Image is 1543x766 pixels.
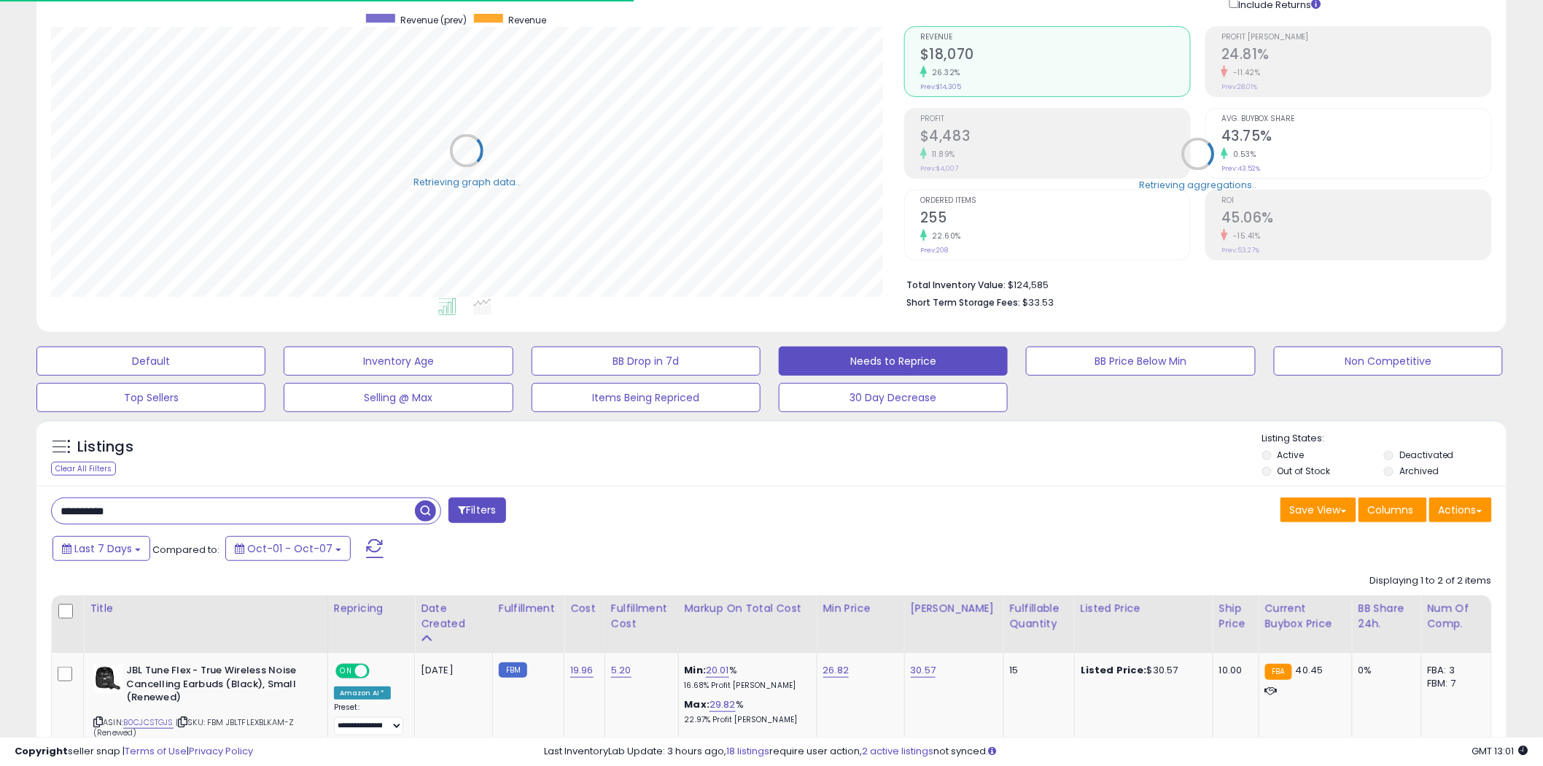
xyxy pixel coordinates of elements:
[685,697,710,711] b: Max:
[1219,664,1248,677] div: 10.00
[1278,449,1305,461] label: Active
[823,663,850,678] a: 26.82
[706,663,729,678] a: 20.01
[685,715,806,725] p: 22.97% Profit [PERSON_NAME]
[421,664,479,677] div: [DATE]
[90,601,322,616] div: Title
[779,383,1008,412] button: 30 Day Decrease
[225,536,351,561] button: Oct-01 - Oct-07
[499,601,558,616] div: Fulfillment
[284,347,513,376] button: Inventory Age
[685,698,806,725] div: %
[1265,601,1346,632] div: Current Buybox Price
[911,663,936,678] a: 30.57
[1262,432,1507,446] p: Listing States:
[532,347,761,376] button: BB Drop in 7d
[368,665,391,678] span: OFF
[710,697,736,712] a: 29.82
[15,745,253,759] div: seller snap | |
[51,462,116,476] div: Clear All Filters
[1428,664,1480,677] div: FBA: 3
[189,744,253,758] a: Privacy Policy
[685,601,811,616] div: Markup on Total Cost
[727,744,770,758] a: 18 listings
[1010,601,1068,632] div: Fulfillable Quantity
[779,347,1008,376] button: Needs to Reprice
[36,347,265,376] button: Default
[1010,664,1063,677] div: 15
[1081,601,1207,616] div: Listed Price
[334,601,408,616] div: Repricing
[1399,465,1439,477] label: Archived
[93,716,294,738] span: | SKU: FBM JBLTFLEXBLKAM-Z (Renewed)
[1359,664,1410,677] div: 0%
[532,383,761,412] button: Items Being Repriced
[74,541,132,556] span: Last 7 Days
[1399,449,1454,461] label: Deactivated
[247,541,333,556] span: Oct-01 - Oct-07
[911,601,998,616] div: [PERSON_NAME]
[413,176,520,189] div: Retrieving graph data..
[1296,663,1324,677] span: 40.45
[53,536,150,561] button: Last 7 Days
[611,601,672,632] div: Fulfillment Cost
[611,663,631,678] a: 5.20
[125,744,187,758] a: Terms of Use
[1140,179,1257,192] div: Retrieving aggregations..
[1359,498,1427,522] button: Columns
[1429,498,1492,522] button: Actions
[1359,601,1415,632] div: BB Share 24h.
[570,601,599,616] div: Cost
[1280,498,1356,522] button: Save View
[863,744,934,758] a: 2 active listings
[1278,465,1331,477] label: Out of Stock
[1081,664,1202,677] div: $30.57
[1428,677,1480,690] div: FBM: 7
[1265,664,1292,680] small: FBA
[499,662,527,678] small: FBM
[1026,347,1255,376] button: BB Price Below Min
[545,745,1528,759] div: Last InventoryLab Update: 3 hours ago, require user action, not synced.
[337,665,355,678] span: ON
[448,498,505,523] button: Filters
[685,664,806,691] div: %
[123,716,174,729] a: B0CJCSTGJS
[15,744,68,758] strong: Copyright
[570,663,594,678] a: 19.96
[1428,601,1485,632] div: Num of Comp.
[152,543,219,557] span: Compared to:
[421,601,486,632] div: Date Created
[93,664,316,756] div: ASIN:
[1472,744,1528,758] span: 2025-10-15 13:01 GMT
[1081,663,1147,677] b: Listed Price:
[77,437,133,457] h5: Listings
[93,664,123,693] img: 31bUJwqp6BL._SL40_.jpg
[823,601,898,616] div: Min Price
[334,686,391,700] div: Amazon AI *
[284,383,513,412] button: Selling @ Max
[1368,503,1414,517] span: Columns
[334,703,403,735] div: Preset:
[126,664,303,708] b: JBL Tune Flex - True Wireless Noise Cancelling Earbuds (Black), Small (Renewed)
[1274,347,1503,376] button: Non Competitive
[1370,574,1492,588] div: Displaying 1 to 2 of 2 items
[685,663,707,677] b: Min:
[685,681,806,691] p: 16.68% Profit [PERSON_NAME]
[678,595,817,653] th: The percentage added to the cost of goods (COGS) that forms the calculator for Min & Max prices.
[1219,601,1253,632] div: Ship Price
[36,383,265,412] button: Top Sellers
